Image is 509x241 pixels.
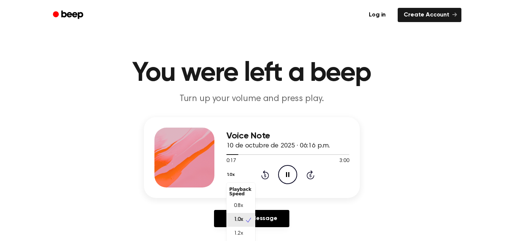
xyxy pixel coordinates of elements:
button: 1.0x [226,168,238,181]
span: 1.0x [234,216,243,224]
span: 1.2x [234,230,243,238]
div: Playback Speed [226,184,255,199]
span: 0.8x [234,202,243,210]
